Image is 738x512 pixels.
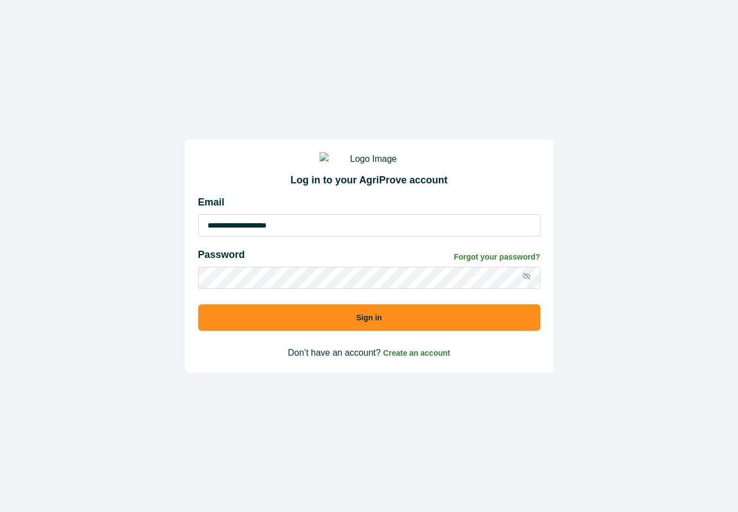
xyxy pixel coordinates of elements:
[198,346,540,360] p: Don’t have an account?
[198,175,540,187] h2: Log in to your AgriProve account
[198,195,540,210] p: Email
[454,251,540,263] a: Forgot your password?
[320,152,419,166] img: Logo Image
[383,348,450,357] a: Create an account
[198,247,245,262] p: Password
[198,304,540,331] button: Sign in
